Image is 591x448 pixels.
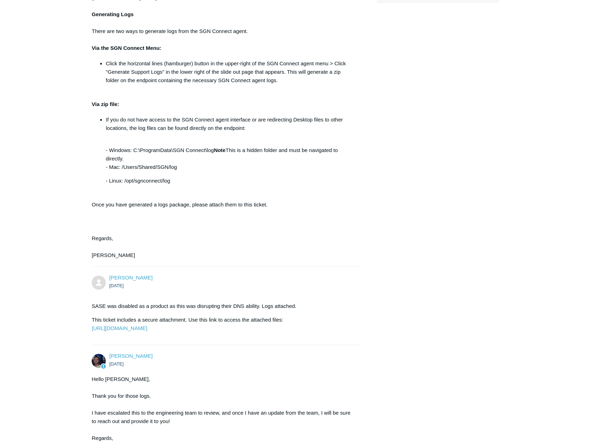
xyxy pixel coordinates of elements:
[109,283,124,288] time: 09/04/2025, 12:24
[92,325,147,331] a: [URL][DOMAIN_NAME]
[92,101,119,107] strong: Via zip file:
[109,275,152,281] span: Charles Perkins
[92,316,354,332] p: This ticket includes a secure attachment. Use this link to access the attached files:
[106,177,354,185] p: - Linux: /opt/sgnconnect/log
[109,353,152,359] span: Connor Davis
[92,45,161,51] strong: Via the SGN Connect Menu:
[92,11,134,17] strong: Generating Logs
[106,138,354,171] p: - Windows: C:\ProgramData\SGN Connect\log This is a hidden folder and must be navigated to direct...
[109,353,152,359] a: [PERSON_NAME]
[106,59,354,85] li: Click the horizontal lines (hamburger) button in the upper-right of the SGN Connect agent menu > ...
[109,275,152,281] a: [PERSON_NAME]
[214,147,226,153] strong: Note
[92,302,354,310] p: SASE was disabled as a product as this was disrupting their DNS ability. Logs attached.
[106,116,354,132] p: If you do not have access to the SGN Connect agent interface or are redirecting Desktop files to ...
[109,361,124,367] time: 09/04/2025, 17:16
